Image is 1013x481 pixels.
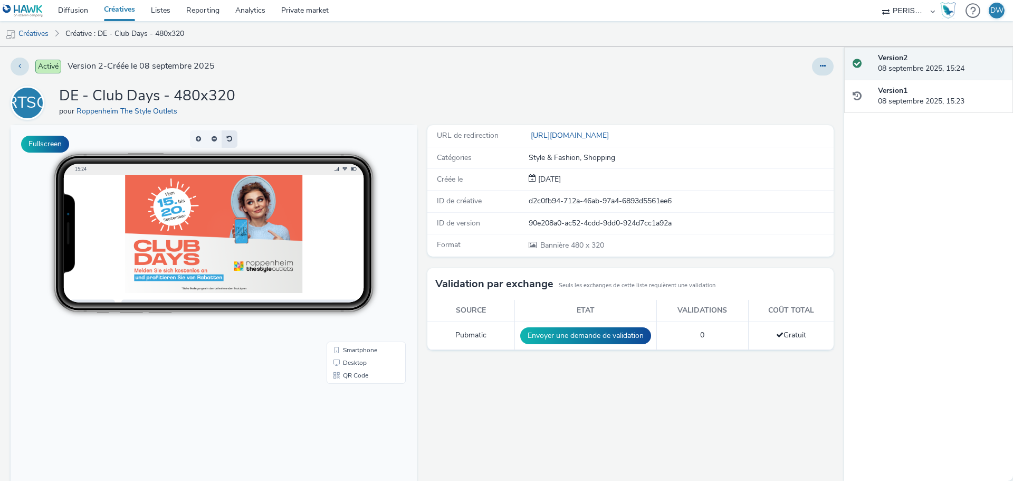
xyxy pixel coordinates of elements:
[437,196,482,206] span: ID de créative
[520,327,651,344] button: Envoyer une demande de validation
[536,174,561,184] span: [DATE]
[940,2,956,19] img: Hawk Academy
[878,53,907,63] strong: Version 2
[332,234,356,241] span: Desktop
[540,240,571,250] span: Bannière
[700,330,704,340] span: 0
[529,153,833,163] div: Style & Fashion, Shopping
[3,4,43,17] img: undefined Logo
[878,53,1005,74] div: 08 septembre 2025, 15:24
[539,240,604,250] span: 480 x 320
[64,41,76,46] span: 15:24
[559,281,715,290] small: Seuls les exchanges de cette liste requièrent une validation
[59,86,235,106] h1: DE - Club Days - 480x320
[35,60,61,73] span: Activé
[437,240,461,250] span: Format
[332,222,367,228] span: Smartphone
[318,231,393,244] li: Desktop
[427,300,514,322] th: Source
[529,130,613,140] a: [URL][DOMAIN_NAME]
[60,21,189,46] a: Créative : DE - Club Days - 480x320
[332,247,358,253] span: QR Code
[437,153,472,163] span: Catégories
[878,86,1005,107] div: 08 septembre 2025, 15:23
[437,218,480,228] span: ID de version
[7,88,49,118] div: RTSO
[656,300,748,322] th: Validations
[437,174,463,184] span: Créée le
[68,60,215,72] span: Version 2 - Créée le 08 septembre 2025
[514,300,656,322] th: Etat
[427,322,514,350] td: Pubmatic
[5,29,16,40] img: mobile
[529,196,833,206] div: d2c0fb94-712a-46ab-97a4-6893d5561ee6
[940,2,960,19] a: Hawk Academy
[77,106,181,116] a: Roppenheim The Style Outlets
[318,244,393,257] li: QR Code
[11,98,49,108] a: RTSO
[318,219,393,231] li: Smartphone
[437,130,499,140] span: URL de redirection
[878,86,907,96] strong: Version 1
[748,300,834,322] th: Coût total
[529,218,833,229] div: 90e208a0-ac52-4cdd-9dd0-924d7cc1a92a
[776,330,806,340] span: Gratuit
[59,106,77,116] span: pour
[435,276,553,292] h3: Validation par exchange
[21,136,69,153] button: Fullscreen
[114,50,292,168] img: Advertisement preview
[990,3,1004,18] div: DW
[536,174,561,185] div: Création 08 septembre 2025, 15:23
